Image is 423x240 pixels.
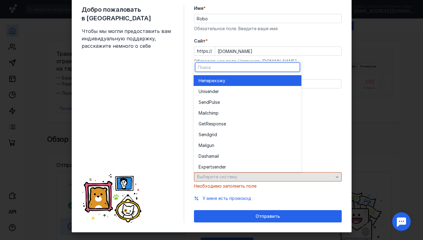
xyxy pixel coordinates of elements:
[82,27,174,50] span: Чтобы мы могли предоставить вам индивидуальную поддержку, расскажите немного о себе
[256,214,280,219] span: Отправить
[194,5,203,11] span: Имя
[217,99,220,105] span: e
[194,172,342,181] button: Выберите систему
[194,97,301,108] button: SendPulse
[199,99,217,105] span: SendPuls
[202,121,226,127] span: etResponse
[203,195,251,201] button: У меня есть промокод
[194,86,301,97] button: Unisender
[199,88,217,95] span: Unisende
[199,153,218,159] span: Dashamai
[194,118,301,129] button: GetResponse
[194,58,342,64] div: Обязательное поле. Например: [DOMAIN_NAME]
[195,63,300,71] input: Поиск
[217,88,219,95] span: r
[199,78,204,84] span: Не
[199,142,207,148] span: Mail
[216,110,219,116] span: p
[199,132,213,138] span: Sendgr
[82,5,174,22] span: Добро пожаловать в [GEOGRAPHIC_DATA]
[199,164,203,170] span: Ex
[194,210,342,222] button: Отправить
[204,78,225,84] span: перехожу
[194,108,301,118] button: Mailchimp
[194,129,301,140] button: Sendgrid
[194,161,301,172] button: Expertsender
[194,140,301,151] button: Mailgun
[194,26,342,32] div: Обязательное поле. Введите ваше имя
[194,74,301,172] div: grid
[207,142,214,148] span: gun
[194,183,342,189] div: Необходимо заполнить поле
[194,38,206,44] span: Cайт
[218,153,219,159] span: l
[199,121,202,127] span: G
[199,110,216,116] span: Mailchim
[203,196,251,201] span: У меня есть промокод
[197,174,237,179] span: Выберите систему
[213,132,217,138] span: id
[194,151,301,161] button: Dashamail
[203,164,226,170] span: pertsender
[194,75,301,86] button: Неперехожу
